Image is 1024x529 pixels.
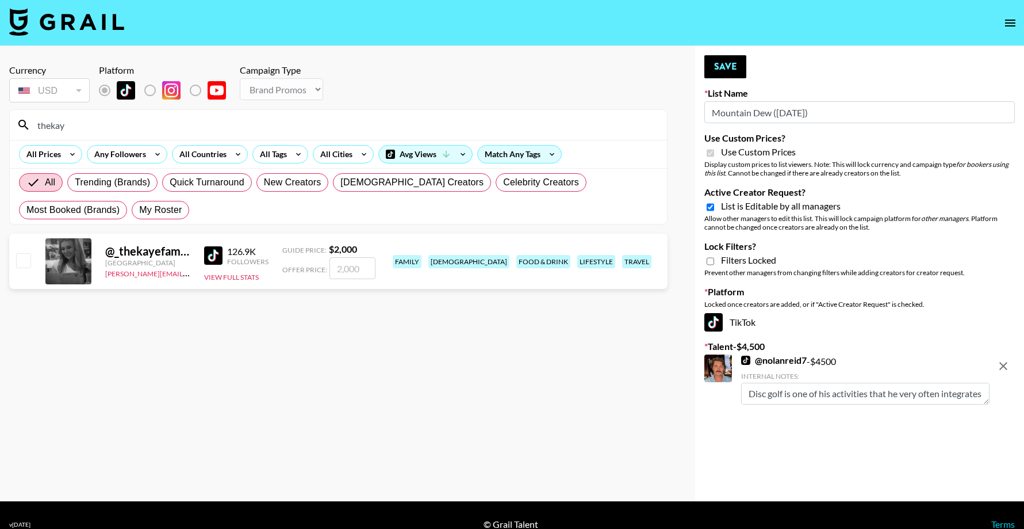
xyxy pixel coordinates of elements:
[704,160,1008,177] em: for bookers using this list
[379,146,472,163] div: Avg Views
[577,255,615,268] div: lifestyle
[704,313,1015,332] div: TikTok
[721,146,796,158] span: Use Custom Prices
[240,64,323,76] div: Campaign Type
[170,176,244,189] span: Quick Turnaround
[721,254,776,266] span: Filters Locked
[704,341,1015,352] label: Talent - $ 4,500
[704,132,1015,144] label: Use Custom Prices?
[9,521,30,528] div: v [DATE]
[282,265,327,274] span: Offer Price:
[87,146,148,163] div: Any Followers
[516,255,570,268] div: food & drink
[741,355,807,366] a: @nolanreid7
[428,255,509,268] div: [DEMOGRAPHIC_DATA]
[162,81,181,100] img: Instagram
[282,246,327,254] span: Guide Price:
[227,246,269,257] div: 126.9K
[26,203,120,217] span: Most Booked (Brands)
[208,81,226,100] img: YouTube
[704,268,1015,277] div: Prevent other managers from changing filters while adding creators for creator request.
[329,243,357,254] strong: $ 2,000
[921,214,968,223] em: other managers
[99,64,235,76] div: Platform
[75,176,150,189] span: Trending (Brands)
[99,78,235,102] div: List locked to TikTok.
[721,200,841,212] span: List is Editable by all managers
[329,257,375,279] input: 2,000
[9,64,90,76] div: Currency
[20,146,63,163] div: All Prices
[704,300,1015,309] div: Locked once creators are added, or if "Active Creator Request" is checked.
[478,146,561,163] div: Match Any Tags
[117,81,135,100] img: TikTok
[704,241,1015,252] label: Lock Filters?
[105,258,190,267] div: [GEOGRAPHIC_DATA]
[741,372,990,380] div: Internal Notes:
[503,176,579,189] span: Celebrity Creators
[204,246,223,265] img: TikTok
[139,203,182,217] span: My Roster
[264,176,321,189] span: New Creators
[9,8,124,36] img: Grail Talent
[741,356,750,365] img: TikTok
[704,55,746,78] button: Save
[704,214,1015,231] div: Allow other managers to edit this list. This will lock campaign platform for . Platform cannot be...
[704,187,1015,198] label: Active Creator Request?
[704,87,1015,99] label: List Name
[992,355,1015,378] button: remove
[172,146,229,163] div: All Countries
[704,313,723,332] img: TikTok
[9,76,90,105] div: Currency is locked to USD
[741,383,990,405] textarea: Disc golf is one of his activities that he very often integrates into his content!
[30,116,660,134] input: Search by User Name
[227,257,269,266] div: Followers
[204,273,259,281] button: View Full Stats
[622,255,651,268] div: travel
[704,160,1015,177] div: Display custom prices to list viewers. Note: This will lock currency and campaign type . Cannot b...
[741,355,990,405] div: - $ 4500
[313,146,355,163] div: All Cities
[105,267,330,278] a: [PERSON_NAME][EMAIL_ADDRESS][PERSON_NAME][DOMAIN_NAME]
[704,286,1015,298] label: Platform
[999,12,1022,35] button: open drawer
[340,176,484,189] span: [DEMOGRAPHIC_DATA] Creators
[45,176,55,189] span: All
[393,255,421,268] div: family
[11,81,87,101] div: USD
[253,146,289,163] div: All Tags
[105,244,190,258] div: @ _thekayefamily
